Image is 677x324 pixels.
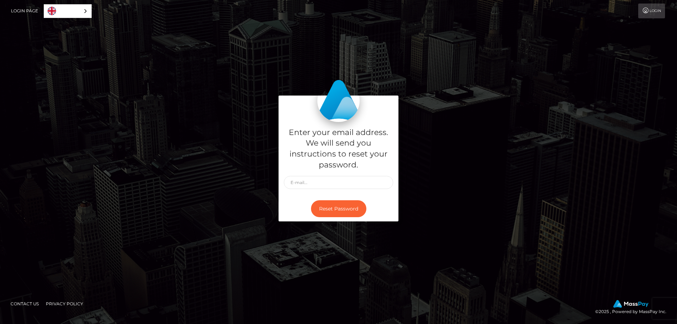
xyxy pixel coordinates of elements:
button: Reset Password [311,200,366,218]
a: English [44,5,91,18]
h5: Enter your email address. We will send you instructions to reset your password. [284,127,393,171]
aside: Language selected: English [44,4,92,18]
a: Contact Us [8,298,42,309]
input: E-mail... [284,176,393,189]
img: MassPay Login [317,80,360,122]
div: Language [44,4,92,18]
a: Privacy Policy [43,298,86,309]
img: MassPay [613,300,648,308]
a: Login Page [11,4,38,18]
a: Login [638,4,665,18]
div: © 2025 , Powered by MassPay Inc. [595,300,672,316]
